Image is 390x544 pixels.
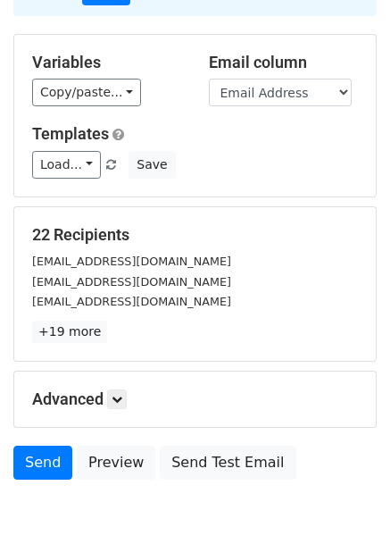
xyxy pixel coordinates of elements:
[32,124,109,143] a: Templates
[301,458,390,544] iframe: Chat Widget
[77,446,155,480] a: Preview
[32,255,231,268] small: [EMAIL_ADDRESS][DOMAIN_NAME]
[32,53,182,72] h5: Variables
[32,225,358,245] h5: 22 Recipients
[32,389,358,409] h5: Advanced
[32,295,231,308] small: [EMAIL_ADDRESS][DOMAIN_NAME]
[209,53,359,72] h5: Email column
[32,321,107,343] a: +19 more
[129,151,175,179] button: Save
[32,275,231,289] small: [EMAIL_ADDRESS][DOMAIN_NAME]
[32,79,141,106] a: Copy/paste...
[32,151,101,179] a: Load...
[160,446,295,480] a: Send Test Email
[13,446,72,480] a: Send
